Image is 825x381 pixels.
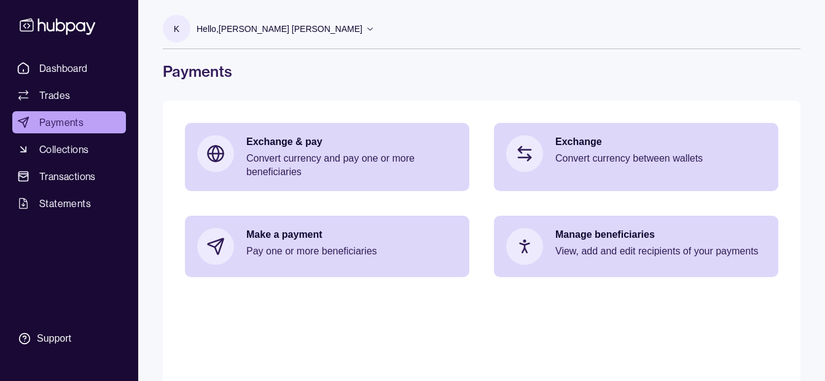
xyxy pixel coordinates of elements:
[246,245,457,258] p: Pay one or more beneficiaries
[494,216,778,277] a: Manage beneficiariesView, add and edit recipients of your payments
[163,61,800,81] h1: Payments
[39,115,84,130] span: Payments
[185,123,469,191] a: Exchange & payConvert currency and pay one or more beneficiaries
[12,192,126,214] a: Statements
[37,332,71,345] div: Support
[12,111,126,133] a: Payments
[555,152,766,165] p: Convert currency between wallets
[185,216,469,277] a: Make a paymentPay one or more beneficiaries
[494,123,778,184] a: ExchangeConvert currency between wallets
[246,228,457,242] p: Make a payment
[246,152,457,179] p: Convert currency and pay one or more beneficiaries
[39,61,88,76] span: Dashboard
[555,245,766,258] p: View, add and edit recipients of your payments
[197,22,362,36] p: Hello, [PERSON_NAME] [PERSON_NAME]
[12,165,126,187] a: Transactions
[246,135,457,149] p: Exchange & pay
[12,326,126,352] a: Support
[555,135,766,149] p: Exchange
[39,169,96,184] span: Transactions
[12,57,126,79] a: Dashboard
[174,22,179,36] p: K
[39,196,91,211] span: Statements
[555,228,766,242] p: Manage beneficiaries
[39,88,70,103] span: Trades
[12,138,126,160] a: Collections
[39,142,88,157] span: Collections
[12,84,126,106] a: Trades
